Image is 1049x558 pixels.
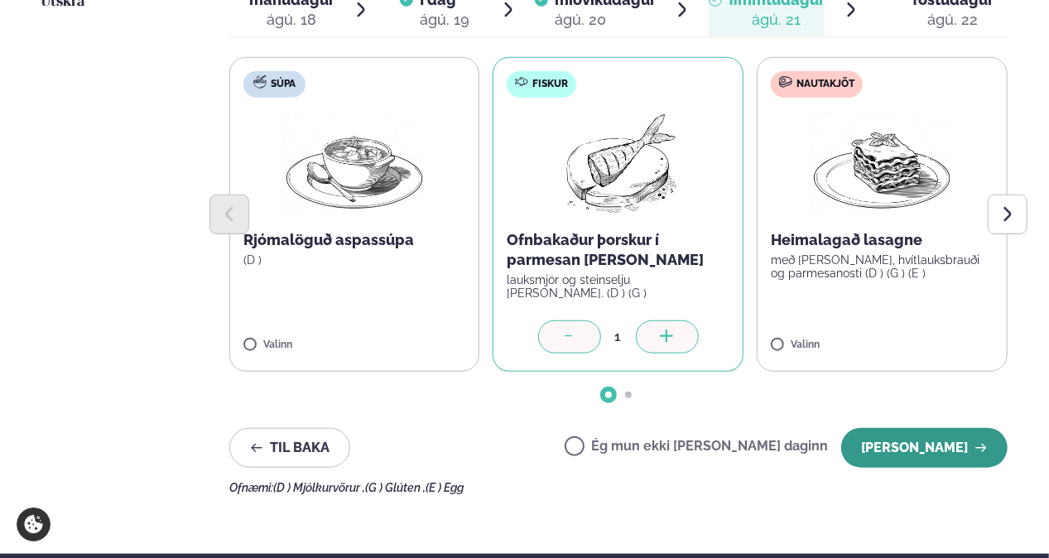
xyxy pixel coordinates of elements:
p: Rjómalöguð aspassúpa [243,230,466,250]
img: Lasagna.png [810,111,955,217]
span: Nautakjöt [796,78,854,91]
div: ágú. 19 [420,10,469,30]
span: (G ) Glúten , [365,481,426,494]
p: með [PERSON_NAME], hvítlauksbrauði og parmesanosti (D ) (G ) (E ) [771,253,994,280]
span: (E ) Egg [426,481,464,494]
span: Go to slide 2 [625,392,632,398]
div: Ofnæmi: [229,481,1008,494]
div: ágú. 18 [249,10,334,30]
span: Fiskur [532,78,568,91]
p: Ofnbakaður þorskur í parmesan [PERSON_NAME] [507,230,729,270]
a: Cookie settings [17,507,51,541]
button: Previous slide [209,195,249,234]
span: Súpa [271,78,296,91]
p: (D ) [243,253,466,267]
div: 1 [601,327,636,346]
span: Go to slide 1 [605,392,612,398]
button: Til baka [229,428,350,468]
div: ágú. 22 [912,10,994,30]
img: beef.svg [779,75,792,89]
div: ágú. 20 [555,10,656,30]
p: Heimalagað lasagne [771,230,994,250]
img: Fish.png [545,111,691,217]
img: Soup.png [281,111,427,217]
span: (D ) Mjólkurvörur , [273,481,365,494]
p: lauksmjör og steinselju [PERSON_NAME]. (D ) (G ) [507,273,729,300]
img: fish.svg [515,75,528,89]
button: Next slide [988,195,1027,234]
button: [PERSON_NAME] [841,428,1008,468]
div: ágú. 21 [729,10,825,30]
img: soup.svg [253,75,267,89]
